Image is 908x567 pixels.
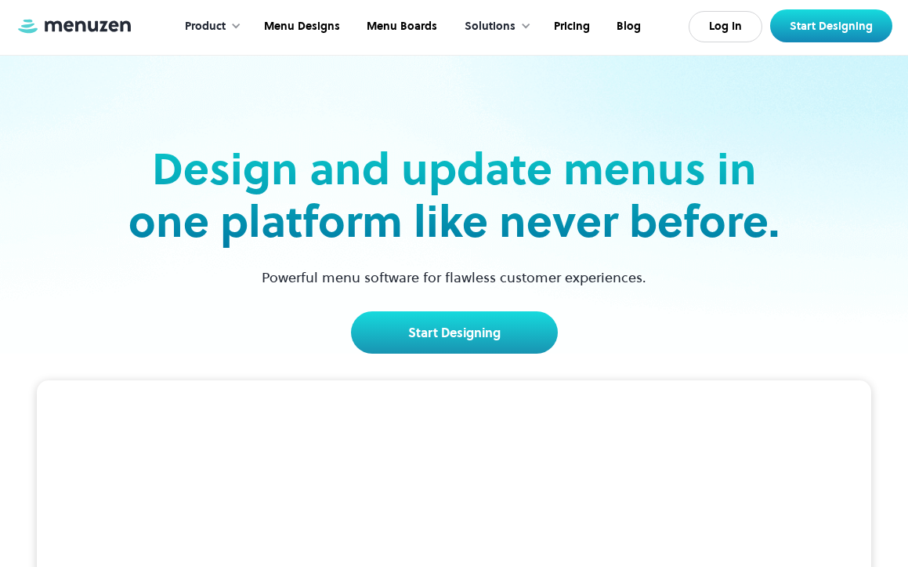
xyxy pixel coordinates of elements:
[185,18,226,35] div: Product
[449,2,539,51] div: Solutions
[169,2,249,51] div: Product
[689,11,762,42] a: Log In
[770,9,892,42] a: Start Designing
[242,267,666,288] p: Powerful menu software for flawless customer experiences.
[465,18,515,35] div: Solutions
[352,2,449,51] a: Menu Boards
[249,2,352,51] a: Menu Designs
[351,311,558,354] a: Start Designing
[124,143,785,248] h2: Design and update menus in one platform like never before.
[539,2,602,51] a: Pricing
[602,2,653,51] a: Blog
